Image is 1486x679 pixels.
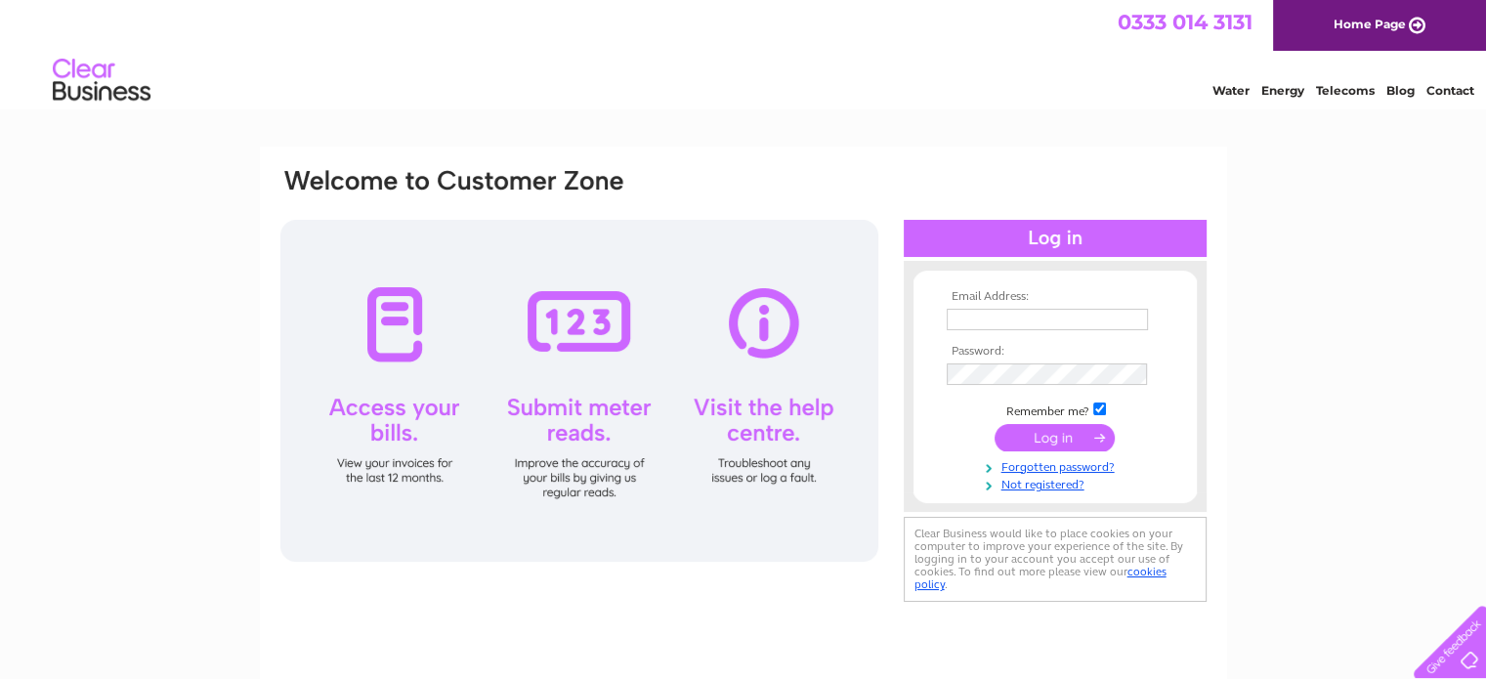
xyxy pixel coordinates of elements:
a: Blog [1386,83,1415,98]
a: Telecoms [1316,83,1375,98]
img: logo.png [52,51,151,110]
a: 0333 014 3131 [1118,10,1252,34]
a: Contact [1426,83,1474,98]
a: Forgotten password? [947,456,1168,475]
a: Not registered? [947,474,1168,492]
td: Remember me? [942,400,1168,419]
a: cookies policy [914,565,1167,591]
a: Energy [1261,83,1304,98]
div: Clear Business would like to place cookies on your computer to improve your experience of the sit... [904,517,1207,602]
th: Password: [942,345,1168,359]
input: Submit [995,424,1115,451]
a: Water [1212,83,1250,98]
div: Clear Business is a trading name of Verastar Limited (registered in [GEOGRAPHIC_DATA] No. 3667643... [282,11,1206,95]
th: Email Address: [942,290,1168,304]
